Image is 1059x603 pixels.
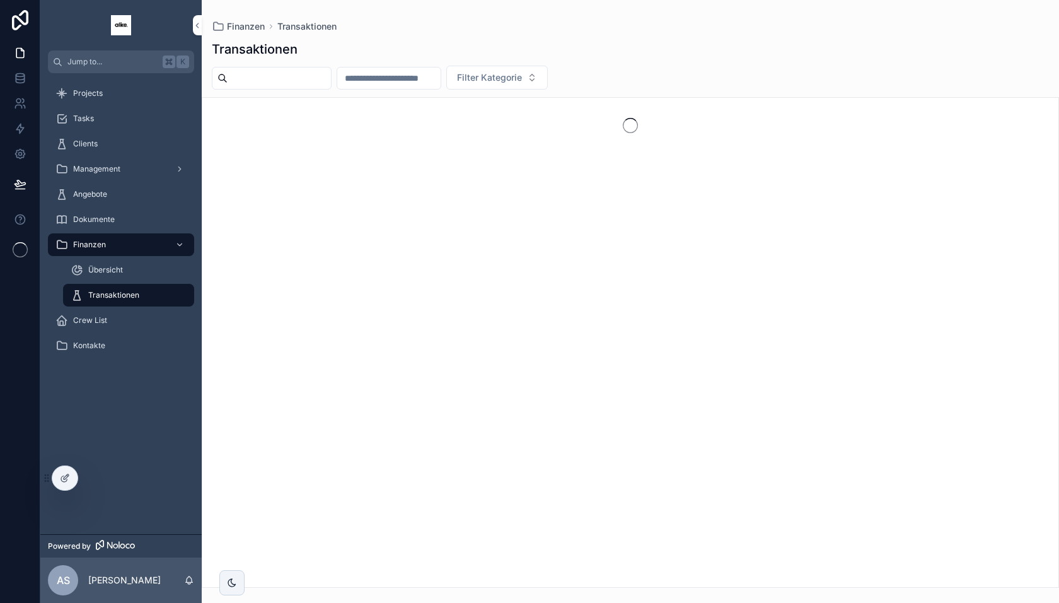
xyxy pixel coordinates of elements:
span: Filter Kategorie [457,71,522,84]
a: Finanzen [212,20,265,33]
span: Jump to... [67,57,158,67]
div: scrollable content [40,73,202,373]
h1: Transaktionen [212,40,298,58]
a: Projects [48,82,194,105]
button: Jump to...K [48,50,194,73]
span: Powered by [48,541,91,551]
button: Select Button [446,66,548,90]
a: Transaktionen [277,20,337,33]
span: AS [57,573,70,588]
p: [PERSON_NAME] [88,574,161,587]
img: App logo [111,15,131,35]
span: Projects [73,88,103,98]
span: Finanzen [227,20,265,33]
a: Powered by [40,534,202,558]
span: K [178,57,188,67]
